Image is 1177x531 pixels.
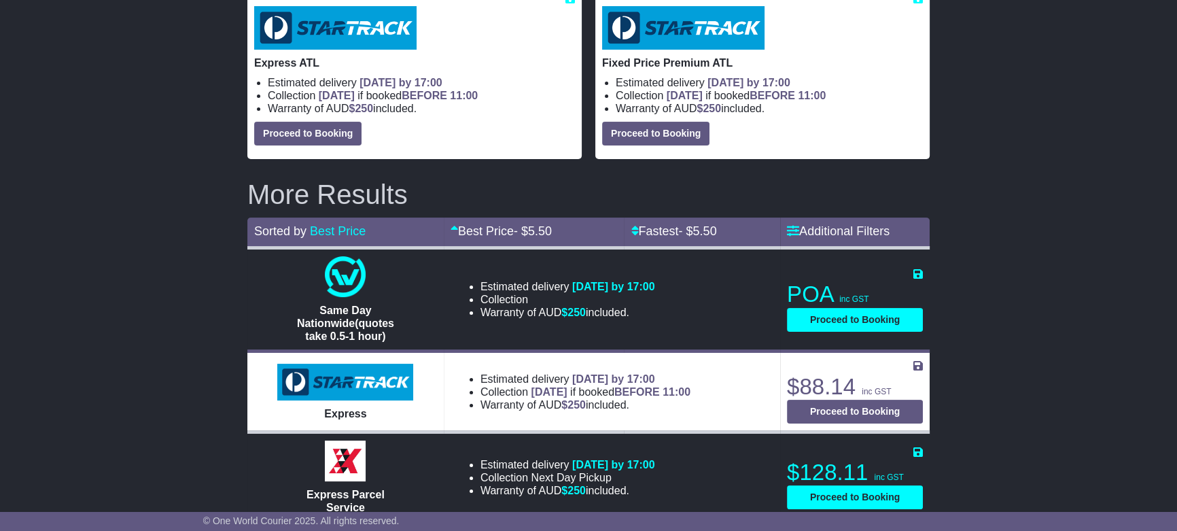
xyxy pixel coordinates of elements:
img: StarTrack: Fixed Price Premium ATL [602,6,765,50]
span: [DATE] by 17:00 [572,459,655,470]
span: [DATE] by 17:00 [707,77,790,88]
span: inc GST [839,294,868,304]
span: $ [561,399,586,411]
span: $ [561,307,586,318]
li: Collection [480,293,655,306]
img: Border Express: Express Parcel Service [325,441,366,481]
img: StarTrack: Express [277,364,413,400]
button: Proceed to Booking [787,485,923,509]
span: 5.50 [693,224,717,238]
span: 11:00 [450,90,478,101]
span: Express Parcel Service [306,489,385,513]
li: Collection [616,89,923,102]
h2: More Results [247,179,930,209]
li: Estimated delivery [480,280,655,293]
img: One World Courier: Same Day Nationwide(quotes take 0.5-1 hour) [325,256,366,297]
button: Proceed to Booking [787,308,923,332]
span: if booked [531,386,690,398]
a: Best Price [310,224,366,238]
a: Best Price- $5.50 [451,224,552,238]
span: if booked [667,90,826,101]
span: 5.50 [528,224,552,238]
span: 250 [703,103,721,114]
li: Warranty of AUD included. [480,306,655,319]
span: BEFORE [750,90,795,101]
span: Same Day Nationwide(quotes take 0.5-1 hour) [297,305,394,342]
span: 250 [355,103,373,114]
span: $ [349,103,373,114]
span: $ [561,485,586,496]
span: [DATE] [667,90,703,101]
li: Estimated delivery [480,458,655,471]
span: Sorted by [254,224,306,238]
li: Warranty of AUD included. [268,102,575,115]
p: POA [787,281,923,308]
span: [DATE] by 17:00 [359,77,442,88]
span: 250 [567,485,586,496]
p: $128.11 [787,459,923,486]
span: inc GST [874,473,903,482]
li: Collection [268,89,575,102]
a: Additional Filters [787,224,890,238]
span: [DATE] [531,386,567,398]
span: $ [697,103,721,114]
p: $88.14 [787,373,923,400]
p: Fixed Price Premium ATL [602,56,923,69]
li: Collection [480,471,655,484]
span: - $ [678,224,716,238]
span: 250 [567,307,586,318]
span: if booked [319,90,478,101]
li: Estimated delivery [480,373,690,386]
li: Warranty of AUD included. [480,484,655,497]
span: - $ [514,224,552,238]
span: 11:00 [798,90,826,101]
span: Next Day Pickup [531,472,612,483]
span: BEFORE [402,90,447,101]
li: Collection [480,386,690,398]
li: Estimated delivery [268,76,575,89]
span: Express [324,408,366,419]
button: Proceed to Booking [254,122,362,145]
li: Warranty of AUD included. [480,398,690,411]
span: inc GST [862,387,891,396]
span: 11:00 [663,386,690,398]
span: BEFORE [614,386,660,398]
span: [DATE] by 17:00 [572,281,655,292]
span: [DATE] by 17:00 [572,373,655,385]
span: [DATE] [319,90,355,101]
li: Estimated delivery [616,76,923,89]
img: StarTrack: Express ATL [254,6,417,50]
span: © One World Courier 2025. All rights reserved. [203,515,400,526]
p: Express ATL [254,56,575,69]
li: Warranty of AUD included. [616,102,923,115]
span: 250 [567,399,586,411]
button: Proceed to Booking [787,400,923,424]
button: Proceed to Booking [602,122,709,145]
a: Fastest- $5.50 [631,224,716,238]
